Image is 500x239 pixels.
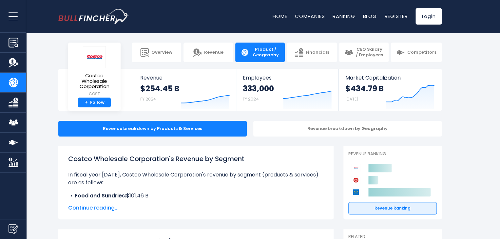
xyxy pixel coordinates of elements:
[345,75,434,81] span: Market Capitalization
[253,121,442,137] div: Revenue breakdown by Geography
[58,9,129,24] img: bullfincher logo
[345,96,358,102] small: [DATE]
[68,192,324,200] li: $101.46 B
[85,100,88,105] strong: +
[352,176,360,184] img: Target Corporation competitors logo
[236,69,338,111] a: Employees 333,000 FY 2024
[407,50,436,55] span: Competitors
[183,43,233,62] a: Revenue
[273,13,287,20] a: Home
[384,13,408,20] a: Register
[204,50,223,55] span: Revenue
[363,13,376,20] a: Blog
[243,96,259,102] small: FY 2024
[339,43,389,62] a: CEO Salary / Employees
[348,202,437,214] a: Revenue Ranking
[391,43,442,62] a: Competitors
[295,13,325,20] a: Companies
[415,8,442,25] a: Login
[345,83,384,94] strong: $434.79 B
[58,9,129,24] a: Go to homepage
[73,73,115,89] span: Costco Wholesale Corporation
[243,75,332,81] span: Employees
[333,13,355,20] a: Ranking
[352,188,360,196] img: Walmart competitors logo
[140,83,179,94] strong: $254.45 B
[339,69,441,111] a: Market Capitalization $434.79 B [DATE]
[132,43,181,62] a: Overview
[306,50,329,55] span: Financials
[140,75,230,81] span: Revenue
[68,154,324,164] h1: Costco Wholesale Corporation's Revenue by Segment
[287,43,337,62] a: Financials
[58,121,247,137] div: Revenue breakdown by Products & Services
[68,204,324,212] span: Continue reading...
[78,98,111,108] a: +Follow
[151,50,172,55] span: Overview
[73,46,116,98] a: Costco Wholesale Corporation COST
[68,171,324,187] p: In fiscal year [DATE], Costco Wholesale Corporation's revenue by segment (products & services) ar...
[140,96,156,102] small: FY 2024
[75,192,126,199] b: Food and Sundries:
[73,91,115,97] small: COST
[235,43,285,62] a: Product / Geography
[356,47,383,58] span: CEO Salary / Employees
[352,164,360,172] img: Costco Wholesale Corporation competitors logo
[252,47,279,58] span: Product / Geography
[243,83,274,94] strong: 333,000
[348,151,437,157] p: Revenue Ranking
[134,69,236,111] a: Revenue $254.45 B FY 2024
